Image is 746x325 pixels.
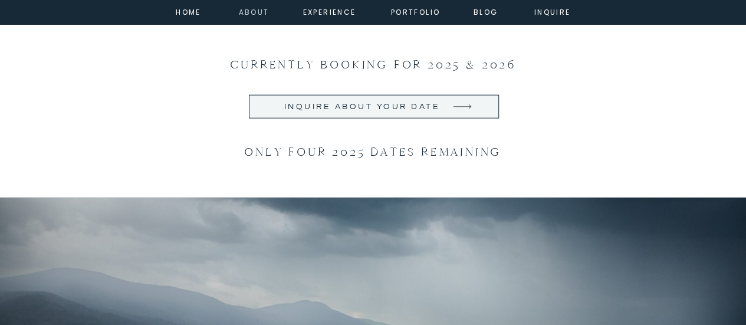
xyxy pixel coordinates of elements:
[194,143,553,162] h2: Only Four 2025 Dates remaining
[281,101,444,113] a: Inquire about your date
[465,6,507,17] a: Blog
[194,56,553,75] h2: Currently booking for 2025 & 2026
[239,6,265,17] a: about
[173,6,205,17] a: home
[390,6,441,17] a: portfolio
[531,6,574,17] a: inquire
[303,6,351,17] a: experience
